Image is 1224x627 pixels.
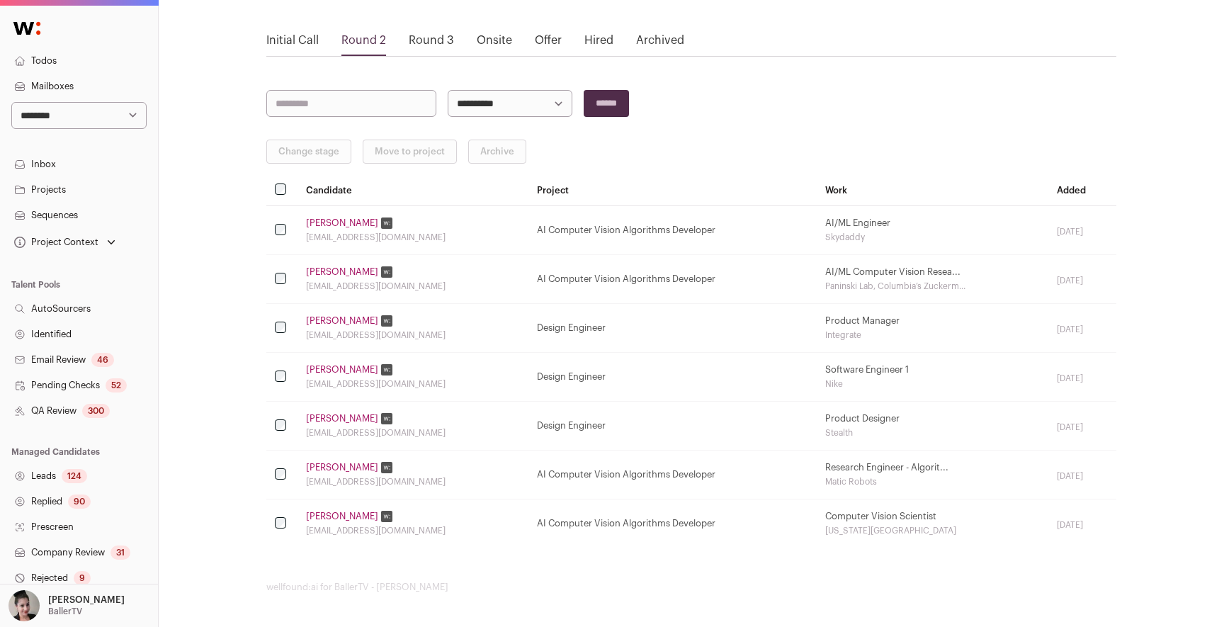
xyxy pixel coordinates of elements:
[306,266,378,278] a: [PERSON_NAME]
[825,232,1040,243] div: Skydaddy
[82,404,110,418] div: 300
[11,232,118,252] button: Open dropdown
[1057,519,1108,531] div: [DATE]
[584,35,613,46] a: Hired
[306,329,520,341] div: [EMAIL_ADDRESS][DOMAIN_NAME]
[825,476,1040,487] div: Matic Robots
[266,582,1116,593] footer: wellfound:ai for BallerTV - [PERSON_NAME]
[477,35,512,46] a: Onsite
[48,594,125,606] p: [PERSON_NAME]
[817,206,1048,255] td: AI/ML Engineer
[1057,422,1108,433] div: [DATE]
[528,499,817,548] td: AI Computer Vision Algorithms Developer
[306,476,520,487] div: [EMAIL_ADDRESS][DOMAIN_NAME]
[528,255,817,304] td: AI Computer Vision Algorithms Developer
[1057,275,1108,286] div: [DATE]
[528,175,817,206] th: Project
[306,511,378,522] a: [PERSON_NAME]
[528,353,817,402] td: Design Engineer
[817,451,1048,499] td: Research Engineer - Algorit...
[106,378,127,392] div: 52
[266,35,319,46] a: Initial Call
[1057,324,1108,335] div: [DATE]
[6,14,48,43] img: Wellfound
[528,402,817,451] td: Design Engineer
[528,304,817,353] td: Design Engineer
[817,304,1048,353] td: Product Manager
[636,35,684,46] a: Archived
[306,281,520,292] div: [EMAIL_ADDRESS][DOMAIN_NAME]
[306,315,378,327] a: [PERSON_NAME]
[825,378,1040,390] div: Nike
[1057,373,1108,384] div: [DATE]
[306,378,520,390] div: [EMAIL_ADDRESS][DOMAIN_NAME]
[528,206,817,255] td: AI Computer Vision Algorithms Developer
[48,606,82,617] p: BallerTV
[817,255,1048,304] td: AI/ML Computer Vision Resea...
[817,499,1048,548] td: Computer Vision Scientist
[817,402,1048,451] td: Product Designer
[8,590,40,621] img: 8072482-medium_jpg
[341,35,386,46] a: Round 2
[306,218,378,229] a: [PERSON_NAME]
[825,525,1040,536] div: [US_STATE][GEOGRAPHIC_DATA]
[62,469,87,483] div: 124
[1057,226,1108,237] div: [DATE]
[535,35,562,46] a: Offer
[825,281,1040,292] div: Paninski Lab, Columbia’s Zuckerm...
[1048,175,1116,206] th: Added
[825,329,1040,341] div: Integrate
[306,364,378,375] a: [PERSON_NAME]
[306,462,378,473] a: [PERSON_NAME]
[91,353,114,367] div: 46
[306,525,520,536] div: [EMAIL_ADDRESS][DOMAIN_NAME]
[11,237,98,248] div: Project Context
[817,175,1048,206] th: Work
[528,451,817,499] td: AI Computer Vision Algorithms Developer
[409,35,454,46] a: Round 3
[817,353,1048,402] td: Software Engineer 1
[110,546,130,560] div: 31
[306,413,378,424] a: [PERSON_NAME]
[6,590,127,621] button: Open dropdown
[74,571,91,585] div: 9
[306,232,520,243] div: [EMAIL_ADDRESS][DOMAIN_NAME]
[825,427,1040,439] div: Stealth
[306,427,520,439] div: [EMAIL_ADDRESS][DOMAIN_NAME]
[1057,470,1108,482] div: [DATE]
[297,175,528,206] th: Candidate
[68,495,91,509] div: 90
